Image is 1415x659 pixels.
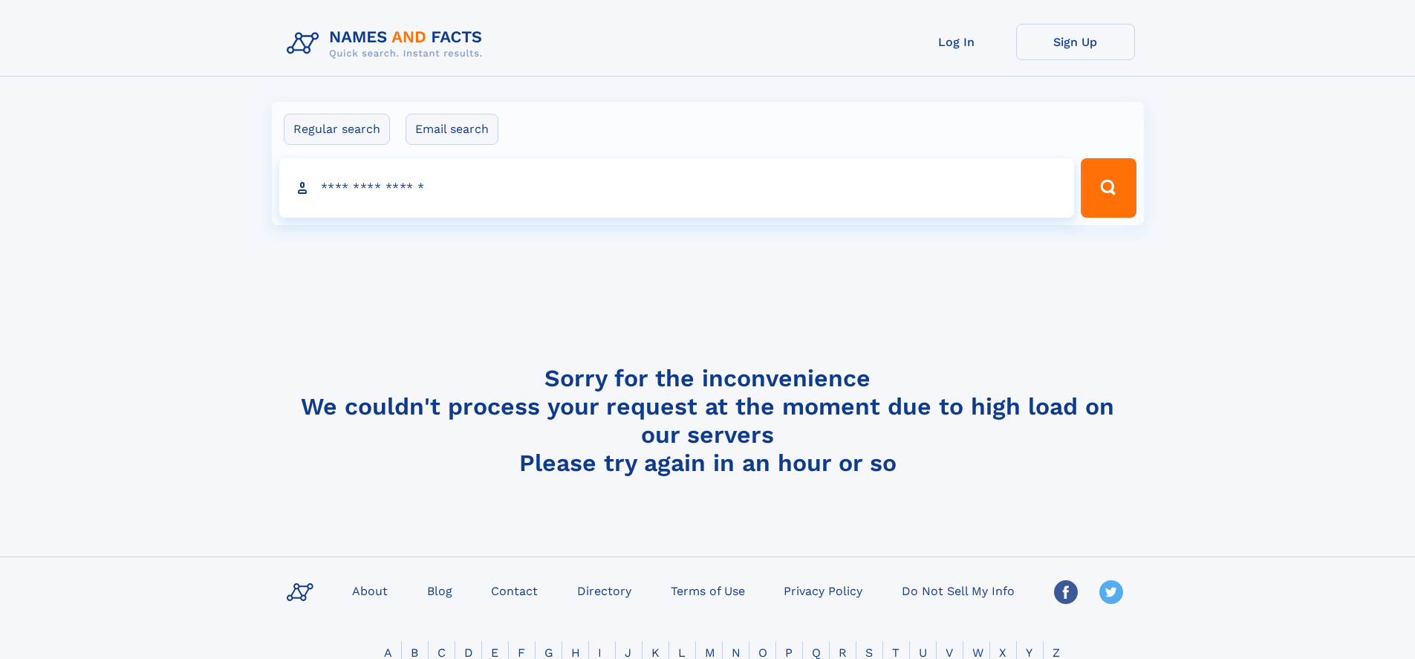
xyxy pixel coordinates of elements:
img: Twitter [1099,580,1123,604]
a: Contact [485,580,544,601]
img: Logo Names and Facts [281,24,495,64]
a: Terms of Use [665,580,751,601]
input: search input [279,158,1075,218]
h4: Sorry for the inconvenience We couldn't process your request at the moment due to high load on ou... [281,364,1135,477]
a: Privacy Policy [778,580,868,601]
img: Facebook [1054,580,1078,604]
a: Directory [571,580,637,601]
a: About [346,580,394,601]
a: Do Not Sell My Info [896,580,1021,601]
label: Email search [406,114,498,145]
a: Log In [897,24,1016,60]
button: Search Button [1081,158,1136,218]
label: Regular search [284,114,390,145]
a: Sign Up [1016,24,1135,60]
a: Blog [421,580,458,601]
